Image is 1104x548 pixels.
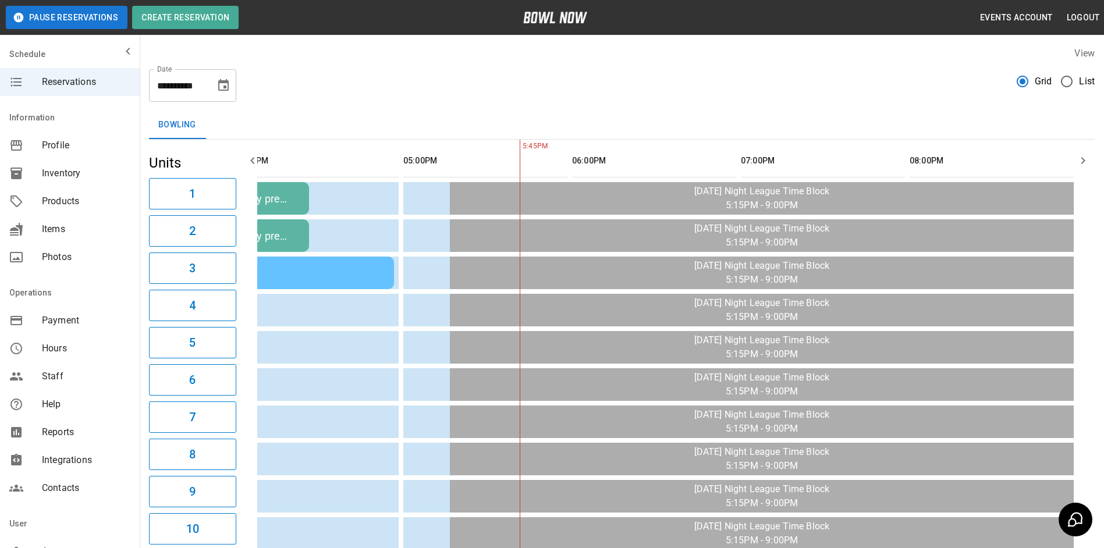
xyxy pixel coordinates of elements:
[189,184,196,203] h6: 1
[189,482,196,501] h6: 9
[212,74,235,97] button: Choose date, selected date is Oct 9, 2025
[6,6,127,29] button: Pause Reservations
[149,290,236,321] button: 4
[42,194,130,208] span: Products
[1062,7,1104,29] button: Logout
[153,267,385,279] div: [PERSON_NAME]
[572,144,736,177] th: 06:00PM
[149,364,236,396] button: 6
[42,481,130,495] span: Contacts
[975,7,1057,29] button: Events Account
[403,144,567,177] th: 05:00PM
[42,250,130,264] span: Photos
[520,141,523,152] span: 5:45PM
[189,445,196,464] h6: 8
[1079,74,1095,88] span: List
[186,519,199,538] h6: 10
[149,215,236,247] button: 2
[42,369,130,383] span: Staff
[189,333,196,352] h6: 5
[910,144,1074,177] th: 08:00PM
[149,111,205,139] button: Bowling
[42,75,130,89] span: Reservations
[741,144,905,177] th: 07:00PM
[42,425,130,439] span: Reports
[42,222,130,236] span: Items
[42,453,130,467] span: Integrations
[42,314,130,328] span: Payment
[42,166,130,180] span: Inventory
[42,397,130,411] span: Help
[149,111,1095,139] div: inventory tabs
[149,327,236,358] button: 5
[189,408,196,426] h6: 7
[149,401,236,433] button: 7
[523,12,587,23] img: logo
[149,513,236,545] button: 10
[189,259,196,277] h6: 3
[42,138,130,152] span: Profile
[149,439,236,470] button: 8
[189,296,196,315] h6: 4
[149,154,236,172] h5: Units
[1035,74,1052,88] span: Grid
[149,476,236,507] button: 9
[132,6,239,29] button: Create Reservation
[149,178,236,209] button: 1
[1074,48,1095,59] label: View
[189,222,196,240] h6: 2
[149,252,236,284] button: 3
[189,371,196,389] h6: 6
[42,341,130,355] span: Hours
